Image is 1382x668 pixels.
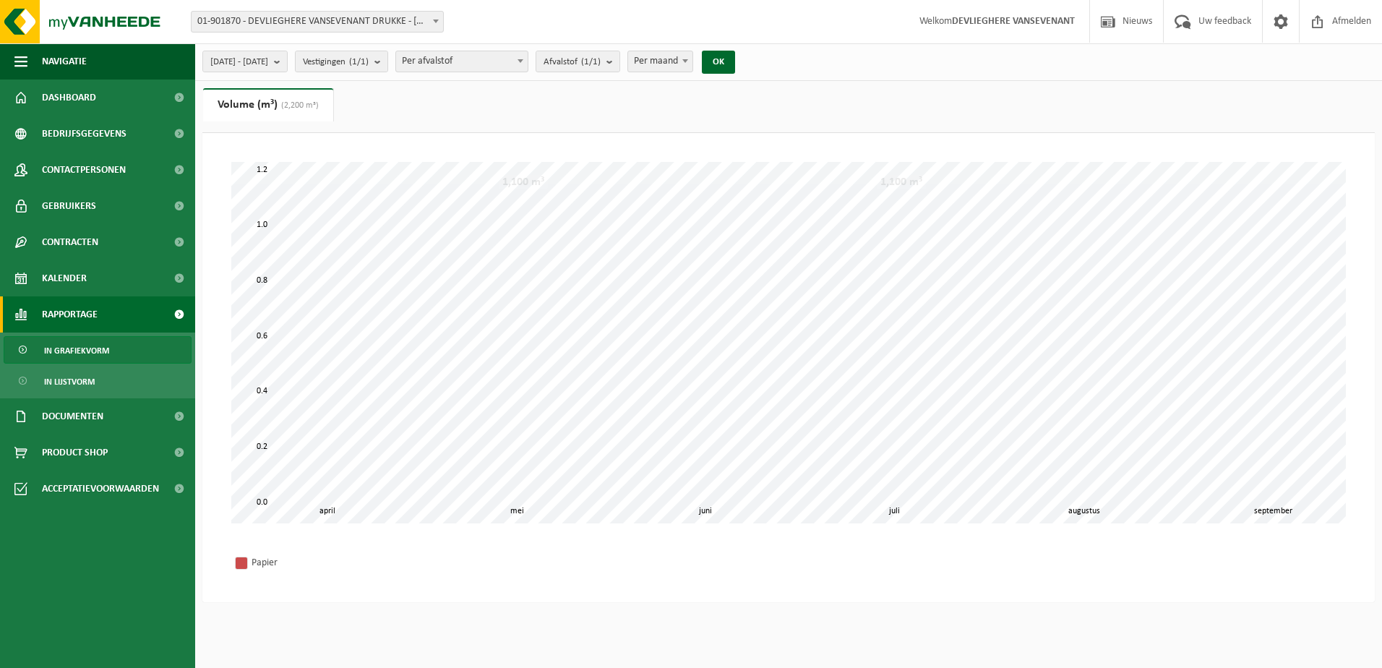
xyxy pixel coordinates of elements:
[628,51,692,72] span: Per maand
[42,260,87,296] span: Kalender
[499,175,548,189] div: 1,100 m³
[395,51,528,72] span: Per afvalstof
[42,188,96,224] span: Gebruikers
[349,57,369,67] count: (1/1)
[210,51,268,73] span: [DATE] - [DATE]
[42,80,96,116] span: Dashboard
[42,116,126,152] span: Bedrijfsgegevens
[544,51,601,73] span: Afvalstof
[952,16,1075,27] strong: DEVLIEGHERE VANSEVENANT
[192,12,443,32] span: 01-901870 - DEVLIEGHERE VANSEVENANT DRUKKE - OUDENBURG
[42,43,87,80] span: Navigatie
[42,434,108,471] span: Product Shop
[396,51,528,72] span: Per afvalstof
[191,11,444,33] span: 01-901870 - DEVLIEGHERE VANSEVENANT DRUKKE - OUDENBURG
[42,398,103,434] span: Documenten
[702,51,735,74] button: OK
[42,224,98,260] span: Contracten
[278,101,319,110] span: (2,200 m³)
[295,51,388,72] button: Vestigingen(1/1)
[203,88,333,121] a: Volume (m³)
[42,152,126,188] span: Contactpersonen
[42,471,159,507] span: Acceptatievoorwaarden
[581,57,601,67] count: (1/1)
[877,175,926,189] div: 1,100 m³
[4,336,192,364] a: In grafiekvorm
[202,51,288,72] button: [DATE] - [DATE]
[4,367,192,395] a: In lijstvorm
[44,337,109,364] span: In grafiekvorm
[627,51,693,72] span: Per maand
[42,296,98,333] span: Rapportage
[44,368,95,395] span: In lijstvorm
[536,51,620,72] button: Afvalstof(1/1)
[303,51,369,73] span: Vestigingen
[252,554,439,572] div: Papier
